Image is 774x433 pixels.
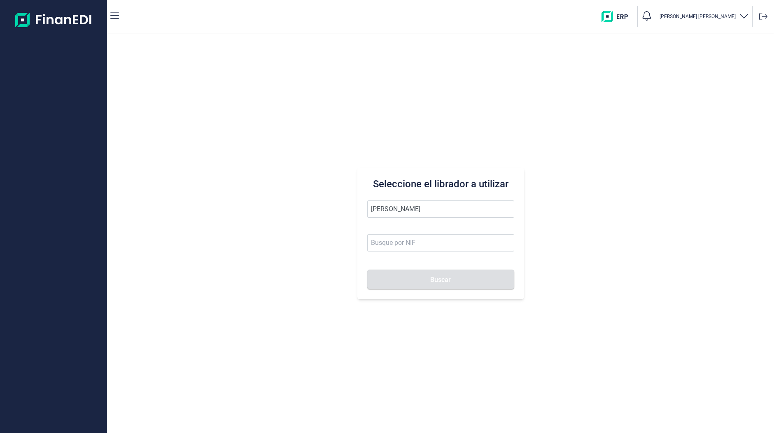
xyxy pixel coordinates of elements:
[430,277,451,283] span: Buscar
[367,234,514,251] input: Busque por NIF
[367,270,514,289] button: Buscar
[601,11,634,22] img: erp
[660,13,736,20] p: [PERSON_NAME] [PERSON_NAME]
[660,11,749,23] button: [PERSON_NAME] [PERSON_NAME]
[367,177,514,191] h3: Seleccione el librador a utilizar
[15,7,92,33] img: Logo de aplicación
[367,200,514,218] input: Seleccione la razón social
